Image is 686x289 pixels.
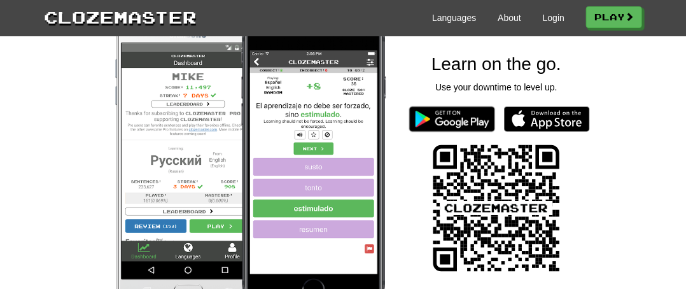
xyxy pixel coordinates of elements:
[586,6,642,28] a: Play
[403,55,590,74] h3: Learn on the go.
[426,138,566,278] img: QR Code
[543,11,564,24] a: Login
[44,5,197,29] a: Clozemaster
[403,81,590,94] p: Use your downtime to level up.
[432,11,476,24] a: Languages
[504,106,590,132] img: Download_on_the_App_Store_Badge_US-UK_135x40-25178aeef6eb6b83b96f5f2d004eda3bffbb37122de64afbaef7...
[498,11,521,24] a: About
